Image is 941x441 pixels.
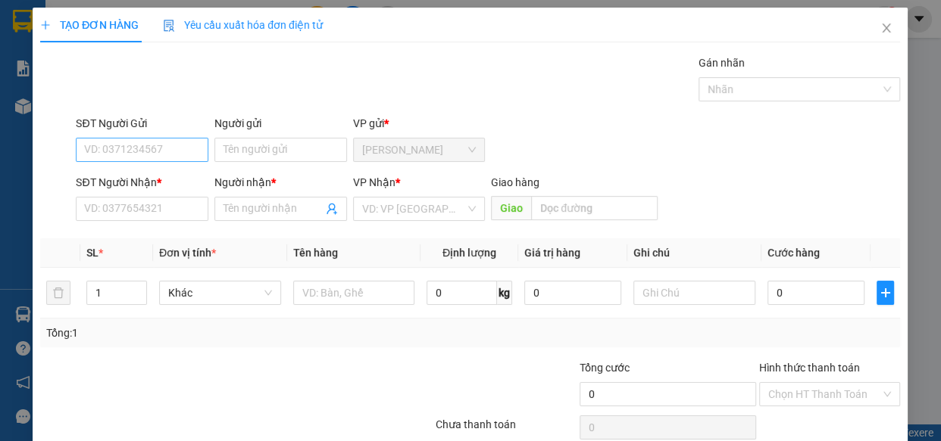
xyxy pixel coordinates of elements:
[634,281,756,305] input: Ghi Chú
[40,20,51,30] span: plus
[215,174,348,191] div: Người nhận
[164,19,324,31] span: Yêu cầu xuất hóa đơn điện tử
[169,281,273,304] span: Khác
[881,22,893,34] span: close
[866,8,908,50] button: Close
[532,196,658,220] input: Dọc đường
[442,247,496,259] span: Định lượng
[164,20,176,32] img: icon
[86,247,98,259] span: SL
[353,176,395,188] span: VP Nhận
[362,138,477,161] span: Bảo Lộc
[492,176,540,188] span: Giao hàng
[40,19,139,31] span: TẠO ĐƠN HÀNG
[497,281,512,305] span: kg
[878,287,894,299] span: plus
[760,362,861,374] label: Hình thức thanh toán
[293,247,338,259] span: Tên hàng
[46,281,70,305] button: delete
[524,281,622,305] input: 0
[77,115,209,132] div: SĐT Người Gửi
[767,247,820,259] span: Cước hàng
[215,115,348,132] div: Người gửi
[293,281,415,305] input: VD: Bàn, Ghế
[628,238,762,268] th: Ghi chú
[46,325,364,341] div: Tổng: 1
[77,174,209,191] div: SĐT Người Nhận
[492,196,532,220] span: Giao
[877,281,895,305] button: plus
[353,115,486,132] div: VP gửi
[699,57,746,69] label: Gán nhãn
[524,247,580,259] span: Giá trị hàng
[580,362,630,374] span: Tổng cước
[326,203,338,215] span: user-add
[160,247,217,259] span: Đơn vị tính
